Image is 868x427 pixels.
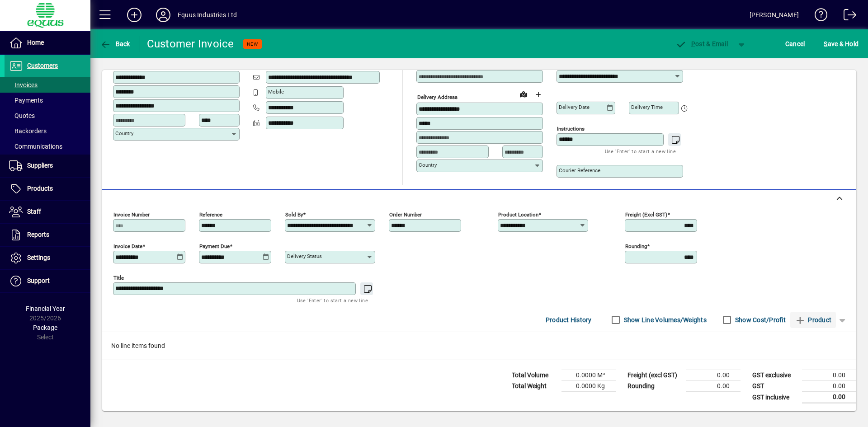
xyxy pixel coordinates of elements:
[227,56,242,70] button: Copy to Delivery address
[178,8,237,22] div: Equus Industries Ltd
[27,231,49,238] span: Reports
[9,112,35,119] span: Quotes
[27,39,44,46] span: Home
[748,381,802,392] td: GST
[748,370,802,381] td: GST exclusive
[27,277,50,284] span: Support
[623,381,686,392] td: Rounding
[5,178,90,200] a: Products
[507,370,561,381] td: Total Volume
[802,381,856,392] td: 0.00
[9,127,47,135] span: Backorders
[113,243,142,249] mat-label: Invoice date
[5,123,90,139] a: Backorders
[5,270,90,292] a: Support
[115,130,133,136] mat-label: Country
[824,40,827,47] span: S
[113,275,124,281] mat-label: Title
[90,36,140,52] app-page-header-button: Back
[625,243,647,249] mat-label: Rounding
[9,81,38,89] span: Invoices
[5,247,90,269] a: Settings
[113,211,150,218] mat-label: Invoice number
[389,211,422,218] mat-label: Order number
[100,40,130,47] span: Back
[199,243,230,249] mat-label: Payment due
[557,126,585,132] mat-label: Instructions
[675,40,728,47] span: ost & Email
[498,211,538,218] mat-label: Product location
[149,7,178,23] button: Profile
[287,253,322,259] mat-label: Delivery status
[5,77,90,93] a: Invoices
[27,62,58,69] span: Customers
[802,392,856,403] td: 0.00
[605,146,676,156] mat-hint: Use 'Enter' to start a new line
[297,295,368,305] mat-hint: Use 'Enter' to start a new line
[516,87,531,101] a: View on map
[5,108,90,123] a: Quotes
[750,8,799,22] div: [PERSON_NAME]
[120,7,149,23] button: Add
[622,315,707,324] label: Show Line Volumes/Weights
[559,167,600,174] mat-label: Courier Reference
[625,211,667,218] mat-label: Freight (excl GST)
[33,324,57,331] span: Package
[837,2,857,31] a: Logout
[671,36,732,52] button: Post & Email
[542,312,595,328] button: Product History
[561,370,616,381] td: 0.0000 M³
[9,97,43,104] span: Payments
[559,104,590,110] mat-label: Delivery date
[631,104,663,110] mat-label: Delivery time
[147,37,234,51] div: Customer Invoice
[5,201,90,223] a: Staff
[748,392,802,403] td: GST inclusive
[26,305,65,312] span: Financial Year
[733,315,786,324] label: Show Cost/Profit
[507,381,561,392] td: Total Weight
[546,313,592,327] span: Product History
[686,381,741,392] td: 0.00
[27,162,53,169] span: Suppliers
[268,89,284,95] mat-label: Mobile
[783,36,807,52] button: Cancel
[419,162,437,168] mat-label: Country
[795,313,831,327] span: Product
[199,211,222,218] mat-label: Reference
[691,40,695,47] span: P
[5,139,90,154] a: Communications
[5,32,90,54] a: Home
[5,155,90,177] a: Suppliers
[9,143,62,150] span: Communications
[27,208,41,215] span: Staff
[27,254,50,261] span: Settings
[561,381,616,392] td: 0.0000 Kg
[686,370,741,381] td: 0.00
[531,87,545,102] button: Choose address
[785,37,805,51] span: Cancel
[247,41,258,47] span: NEW
[623,370,686,381] td: Freight (excl GST)
[102,332,856,360] div: No line items found
[802,370,856,381] td: 0.00
[821,36,861,52] button: Save & Hold
[98,36,132,52] button: Back
[27,185,53,192] span: Products
[824,37,859,51] span: ave & Hold
[285,211,303,218] mat-label: Sold by
[808,2,828,31] a: Knowledge Base
[5,224,90,246] a: Reports
[790,312,836,328] button: Product
[5,93,90,108] a: Payments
